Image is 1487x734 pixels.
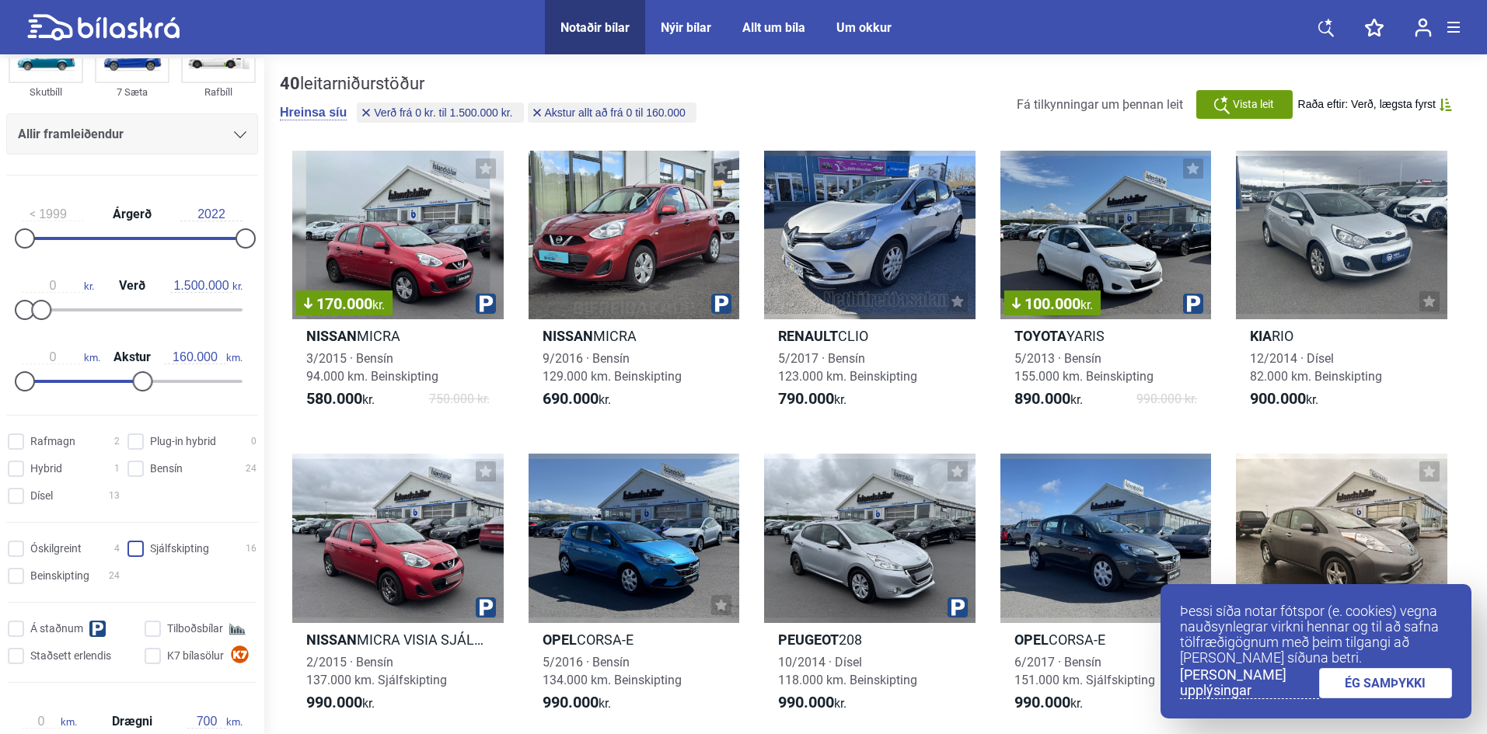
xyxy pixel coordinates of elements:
[22,350,100,364] span: km.
[1298,98,1452,111] button: Raða eftir: Verð, lægsta fyrst
[109,568,120,584] span: 24
[836,20,892,35] a: Um okkur
[372,297,385,312] span: kr.
[476,294,496,314] img: parking.png
[778,389,834,408] b: 790.000
[778,655,917,687] span: 10/2014 · Dísel 118.000 km. Beinskipting
[292,631,504,649] h2: MICRA VISIA SJÁLFSK
[306,328,357,344] b: Nissan
[1014,655,1155,687] span: 6/2017 · Bensín 151.000 km. Sjálfskipting
[711,294,731,314] img: parking.png
[306,631,357,648] b: Nissan
[114,461,120,477] span: 1
[109,208,155,221] span: Árgerð
[150,461,183,477] span: Bensín
[778,693,834,711] b: 990.000
[1000,454,1212,725] a: OpelCORSA-E6/2017 · Bensín151.000 km. Sjálfskipting990.000kr.
[764,631,976,649] h2: 208
[95,83,169,101] div: 7 Sæta
[764,454,976,725] a: Peugeot20810/2014 · Dísel118.000 km. Beinskipting990.000kr.
[167,621,223,637] span: Tilboðsbílar
[1014,328,1066,344] b: Toyota
[115,280,149,292] span: Verð
[22,715,77,729] span: km.
[543,389,599,408] b: 690.000
[764,151,976,423] a: RenaultCLIO5/2017 · Bensín123.000 km. Beinskipting790.000kr.
[778,328,838,344] b: Renault
[661,20,711,35] a: Nýir bílar
[306,351,438,384] span: 3/2015 · Bensín 94.000 km. Beinskipting
[30,648,111,664] span: Staðsett erlendis
[1250,351,1382,384] span: 12/2014 · Dísel 82.000 km. Beinskipting
[543,631,577,648] b: Opel
[150,433,216,450] span: Plug-in hybrid
[251,433,257,450] span: 0
[246,541,257,557] span: 16
[1236,454,1447,725] a: NissanLEAF 24 KWH12/2014 · Rafmagn95.000 km. Sjálfskipting990.000kr.
[292,151,504,423] a: 170.000kr.NissanMICRA3/2015 · Bensín94.000 km. Beinskipting580.000kr.750.000 kr.
[528,103,696,123] button: Akstur allt að frá 0 til 160.000
[280,105,347,120] button: Hreinsa síu
[292,454,504,725] a: NissanMICRA VISIA SJÁLFSK2/2015 · Bensín137.000 km. Sjálfskipting990.000kr.
[543,328,593,344] b: Nissan
[30,433,75,450] span: Rafmagn
[1236,327,1447,345] h2: RIO
[1014,631,1049,648] b: Opel
[543,390,611,409] span: kr.
[164,350,243,364] span: km.
[1298,98,1436,111] span: Raða eftir: Verð, lægsta fyrst
[150,541,209,557] span: Sjálfskipting
[187,715,243,729] span: km.
[1000,631,1212,649] h2: CORSA-E
[543,351,682,384] span: 9/2016 · Bensín 129.000 km. Beinskipting
[304,296,385,311] span: 170.000
[1012,296,1093,311] span: 100.000
[246,461,257,477] span: 24
[1233,96,1274,113] span: Vista leit
[110,351,155,364] span: Akstur
[22,279,94,293] span: kr.
[476,597,496,617] img: parking.png
[30,541,82,557] span: Óskilgreint
[1183,294,1203,314] img: parking.png
[1014,389,1070,408] b: 890.000
[529,327,740,345] h2: MICRA
[114,433,120,450] span: 2
[109,488,120,504] span: 13
[545,107,686,118] span: Akstur allt að frá 0 til 160.000
[778,694,846,712] span: kr.
[30,461,62,477] span: Hybrid
[543,655,682,687] span: 5/2016 · Bensín 134.000 km. Beinskipting
[1017,97,1183,112] span: Fá tilkynningar um þennan leit
[560,20,630,35] a: Notaðir bílar
[1014,351,1154,384] span: 5/2013 · Bensín 155.000 km. Beinskipting
[1250,328,1272,344] b: Kia
[1180,667,1319,699] a: [PERSON_NAME] upplýsingar
[1000,151,1212,423] a: 100.000kr.ToyotaYARIS5/2013 · Bensín155.000 km. Beinskipting890.000kr.990.000 kr.
[30,488,53,504] span: Dísel
[1014,694,1083,712] span: kr.
[280,74,300,93] b: 40
[429,390,490,409] span: 750.000 kr.
[280,74,700,94] div: leitarniðurstöður
[18,123,124,145] span: Allir framleiðendur
[1014,693,1070,711] b: 990.000
[114,541,120,557] span: 4
[306,390,375,409] span: kr.
[1236,151,1447,423] a: KiaRIO12/2014 · Dísel82.000 km. Beinskipting900.000kr.
[1250,389,1306,408] b: 900.000
[778,351,917,384] span: 5/2017 · Bensín 123.000 km. Beinskipting
[778,631,839,648] b: Peugeot
[306,694,375,712] span: kr.
[9,83,83,101] div: Skutbíll
[948,597,968,617] img: parking.png
[306,389,362,408] b: 580.000
[764,327,976,345] h2: CLIO
[1250,390,1318,409] span: kr.
[529,631,740,649] h2: CORSA-E
[1319,668,1453,698] a: ÉG SAMÞYKKI
[742,20,805,35] a: Allt um bíla
[306,693,362,711] b: 990.000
